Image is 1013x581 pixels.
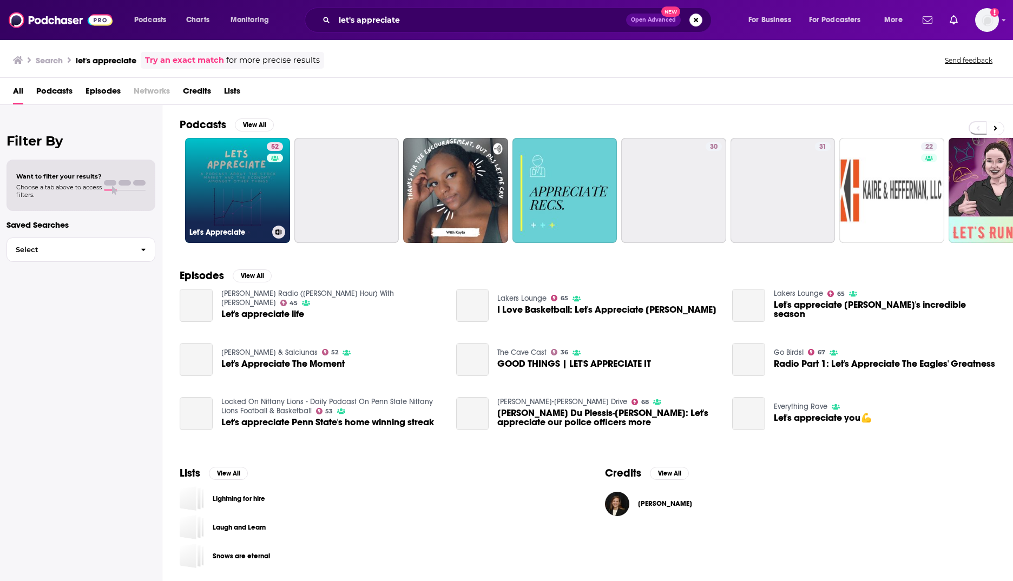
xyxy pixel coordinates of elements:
[732,289,765,322] a: Let's appreciate LeBron's incredible season
[183,82,211,104] a: Credits
[180,397,213,430] a: Let's appreciate Penn State's home winning streak
[456,343,489,376] a: GOOD THINGS | LET'S APPRECIATE IT
[809,12,861,28] span: For Podcasters
[605,492,629,516] img: Kyla Scanlon
[819,142,826,153] span: 31
[315,8,722,32] div: Search podcasts, credits, & more...
[732,397,765,430] a: Let's appreciate you💪
[6,220,155,230] p: Saved Searches
[16,183,102,199] span: Choose a tab above to access filters.
[316,408,333,414] a: 53
[638,499,692,508] a: Kyla Scanlon
[551,349,568,355] a: 36
[180,343,213,376] a: Let's Appreciate The Moment
[641,400,649,405] span: 68
[638,499,692,508] span: [PERSON_NAME]
[134,82,170,104] span: Networks
[179,11,216,29] a: Charts
[741,11,805,29] button: open menu
[145,54,224,67] a: Try an exact match
[774,300,996,319] a: Let's appreciate LeBron's incredible season
[774,289,823,298] a: Lakers Lounge
[632,399,649,405] a: 68
[990,8,999,17] svg: Add a profile image
[189,228,268,237] h3: Let's Appreciate
[325,409,333,414] span: 53
[85,82,121,104] a: Episodes
[213,550,270,562] a: Snows are eternal
[13,82,23,104] a: All
[334,11,626,29] input: Search podcasts, credits, & more...
[221,348,318,357] a: Kincade & Salciunas
[827,290,845,297] a: 65
[322,349,339,355] a: 52
[186,12,209,28] span: Charts
[213,493,265,505] a: Lightning for hire
[815,142,831,151] a: 31
[710,142,718,153] span: 30
[706,142,722,151] a: 30
[235,118,274,131] button: View All
[774,300,996,319] span: Let's appreciate [PERSON_NAME]'s incredible season
[221,309,304,319] a: Let's appreciate life
[774,413,872,422] a: Let's appreciate you💪
[621,138,726,243] a: 30
[918,11,937,29] a: Show notifications dropdown
[221,359,345,368] span: Let's Appreciate The Moment
[76,55,136,65] h3: let's appreciate
[774,402,827,411] a: Everything Rave
[497,359,651,368] a: GOOD THINGS | LET'S APPRECIATE IT
[185,138,290,243] a: 52Let's Appreciate
[605,466,641,480] h2: Credits
[180,544,204,568] a: Snows are eternal
[839,138,944,243] a: 22
[456,289,489,322] a: I Love Basketball: Let's Appreciate Avery Bradley
[921,142,937,151] a: 22
[180,466,200,480] h2: Lists
[180,486,204,511] a: Lightning for hire
[605,486,996,521] button: Kyla ScanlonKyla Scanlon
[945,11,962,29] a: Show notifications dropdown
[180,515,204,539] a: Laugh and Learn
[180,269,224,282] h2: Episodes
[774,348,804,357] a: Go Birds!
[16,173,102,180] span: Want to filter your results?
[631,17,676,23] span: Open Advanced
[271,142,279,153] span: 52
[231,12,269,28] span: Monitoring
[267,142,283,151] a: 52
[331,350,338,355] span: 52
[808,349,825,355] a: 67
[213,521,266,533] a: Laugh and Learn
[127,11,180,29] button: open menu
[497,397,627,406] a: Heather du Plessis-Allan Drive
[280,300,298,306] a: 45
[561,350,568,355] span: 36
[975,8,999,32] span: Logged in as SeanHerpolsheimer
[975,8,999,32] button: Show profile menu
[497,294,547,303] a: Lakers Lounge
[731,138,836,243] a: 31
[748,12,791,28] span: For Business
[134,12,166,28] span: Podcasts
[497,408,719,427] span: [PERSON_NAME] Du Plessis-[PERSON_NAME]: Let's appreciate our police officers more
[221,418,434,427] a: Let's appreciate Penn State's home winning streak
[180,289,213,322] a: Let's appreciate life
[605,466,689,480] a: CreditsView All
[774,359,995,368] a: Radio Part 1: Let's Appreciate The Eagles' Greatness
[650,467,689,480] button: View All
[975,8,999,32] img: User Profile
[36,55,63,65] h3: Search
[497,348,547,357] a: The Cave Cast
